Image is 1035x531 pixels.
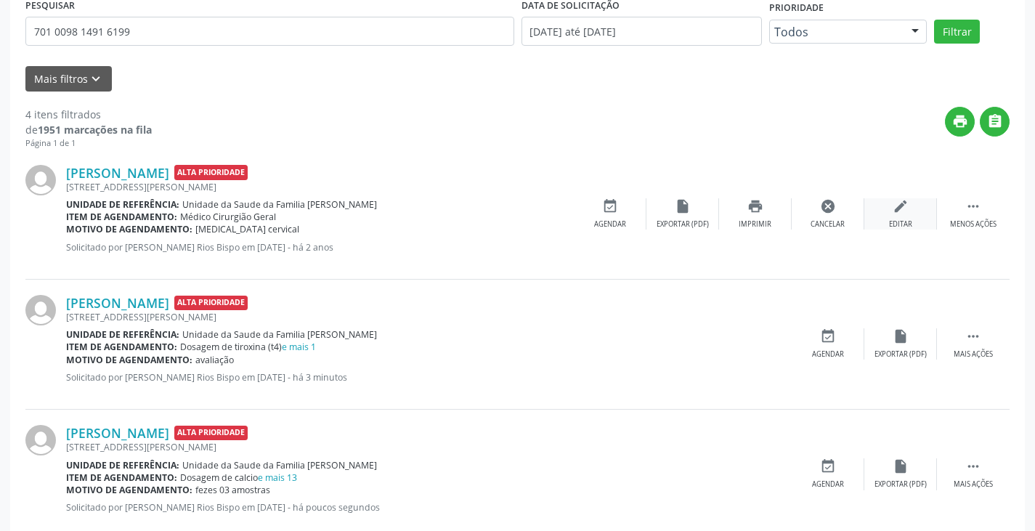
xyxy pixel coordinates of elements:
[950,219,997,230] div: Menos ações
[952,113,968,129] i: print
[182,459,377,471] span: Unidade da Saude da Familia [PERSON_NAME]
[182,328,377,341] span: Unidade da Saude da Familia [PERSON_NAME]
[88,71,104,87] i: keyboard_arrow_down
[965,458,981,474] i: 
[739,219,771,230] div: Imprimir
[180,341,316,353] span: Dosagem de tiroxina (t4)
[66,371,792,384] p: Solicitado por [PERSON_NAME] Rios Bispo em [DATE] - há 3 minutos
[66,341,177,353] b: Item de agendamento:
[893,458,909,474] i: insert_drive_file
[182,198,377,211] span: Unidade da Saude da Familia [PERSON_NAME]
[657,219,709,230] div: Exportar (PDF)
[174,296,248,311] span: Alta Prioridade
[66,328,179,341] b: Unidade de referência:
[282,341,316,353] a: e mais 1
[195,484,270,496] span: fezes 03 amostras
[25,17,514,46] input: Nome, CNS
[66,223,192,235] b: Motivo de agendamento:
[66,211,177,223] b: Item de agendamento:
[66,425,169,441] a: [PERSON_NAME]
[812,479,844,490] div: Agendar
[25,425,56,455] img: img
[38,123,152,137] strong: 1951 marcações na fila
[180,211,276,223] span: Médico Cirurgião Geral
[174,426,248,441] span: Alta Prioridade
[675,198,691,214] i: insert_drive_file
[25,122,152,137] div: de
[820,198,836,214] i: cancel
[66,354,192,366] b: Motivo de agendamento:
[25,66,112,92] button: Mais filtroskeyboard_arrow_down
[893,328,909,344] i: insert_drive_file
[811,219,845,230] div: Cancelar
[258,471,297,484] a: e mais 13
[25,107,152,122] div: 4 itens filtrados
[965,198,981,214] i: 
[66,198,179,211] b: Unidade de referência:
[66,181,574,193] div: [STREET_ADDRESS][PERSON_NAME]
[934,20,980,44] button: Filtrar
[774,25,898,39] span: Todos
[954,479,993,490] div: Mais ações
[980,107,1010,137] button: 
[874,479,927,490] div: Exportar (PDF)
[945,107,975,137] button: print
[66,441,792,453] div: [STREET_ADDRESS][PERSON_NAME]
[195,354,234,366] span: avaliação
[25,295,56,325] img: img
[25,137,152,150] div: Página 1 de 1
[812,349,844,360] div: Agendar
[893,198,909,214] i: edit
[889,219,912,230] div: Editar
[66,165,169,181] a: [PERSON_NAME]
[987,113,1003,129] i: 
[66,484,192,496] b: Motivo de agendamento:
[174,165,248,180] span: Alta Prioridade
[874,349,927,360] div: Exportar (PDF)
[747,198,763,214] i: print
[66,295,169,311] a: [PERSON_NAME]
[521,17,762,46] input: Selecione um intervalo
[965,328,981,344] i: 
[66,501,792,514] p: Solicitado por [PERSON_NAME] Rios Bispo em [DATE] - há poucos segundos
[195,223,299,235] span: [MEDICAL_DATA] cervical
[66,459,179,471] b: Unidade de referência:
[66,471,177,484] b: Item de agendamento:
[602,198,618,214] i: event_available
[954,349,993,360] div: Mais ações
[820,458,836,474] i: event_available
[66,311,792,323] div: [STREET_ADDRESS][PERSON_NAME]
[180,471,297,484] span: Dosagem de calcio
[594,219,626,230] div: Agendar
[820,328,836,344] i: event_available
[25,165,56,195] img: img
[66,241,574,254] p: Solicitado por [PERSON_NAME] Rios Bispo em [DATE] - há 2 anos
